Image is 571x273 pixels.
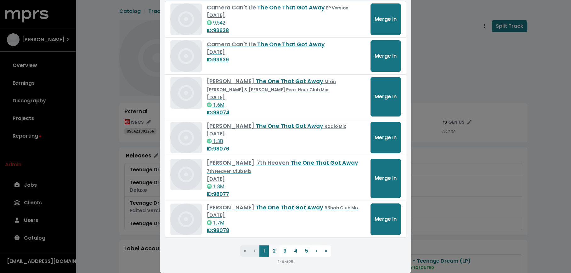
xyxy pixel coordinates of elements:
[207,48,365,56] div: [DATE]
[207,3,365,34] a: Camera Can't Lie The One That Got Away EP Version[DATE] 9,542ID:93638
[170,3,202,35] img: Album art for this track
[370,77,401,117] button: Merge In
[207,94,365,101] div: [DATE]
[207,212,365,219] div: [DATE]
[207,204,256,211] span: [PERSON_NAME]
[207,109,365,117] div: ID: 98074
[290,245,301,257] button: 4
[259,245,269,257] button: 1
[207,77,256,85] span: [PERSON_NAME]
[207,56,365,64] div: ID: 93639
[207,122,256,130] span: [PERSON_NAME]
[207,203,365,212] div: The One That Got Away
[207,145,365,153] div: ID: 98076
[170,159,202,190] img: Album art for this track
[301,245,312,257] button: 5
[207,77,365,117] a: [PERSON_NAME] The One That Got Away Mixin [PERSON_NAME] & [PERSON_NAME] Peak Hour Club Mix[DATE] ...
[207,175,365,183] div: [DATE]
[207,40,365,48] div: The One That Got Away
[170,122,202,153] img: Album art for this track
[375,134,397,141] span: Merge In
[170,40,202,72] img: Album art for this track
[375,52,397,60] span: Merge In
[170,77,202,109] img: Album art for this track
[375,174,397,182] span: Merge In
[325,247,327,254] span: »
[207,19,365,27] div: 9,542
[207,27,365,34] div: ID: 93638
[207,77,365,94] div: The One That Got Away
[370,203,401,235] button: Merge In
[207,122,365,153] a: [PERSON_NAME] The One That Got Away Radio Mix[DATE] 1.3BID:98076
[269,245,280,257] button: 2
[207,122,365,130] div: The One That Got Away
[375,93,397,100] span: Merge In
[278,259,293,264] small: 1 - 6 of 25
[280,245,290,257] button: 3
[207,191,365,198] div: ID: 98077
[207,159,365,175] div: The One That Got Away
[207,41,257,48] span: Camera Can't Lie
[375,215,397,223] span: Merge In
[207,3,365,12] div: The One That Got Away
[207,12,365,19] div: [DATE]
[326,5,348,11] small: EP Version
[207,227,365,234] div: ID: 98078
[207,138,365,145] div: 1.3B
[170,203,202,235] img: Album art for this track
[207,101,365,109] div: 1.6M
[207,159,365,198] a: [PERSON_NAME], 7th Heaven The One That Got Away 7th Heaven Club Mix[DATE] 1.8MID:98077
[370,40,401,72] button: Merge In
[207,203,365,234] a: [PERSON_NAME] The One That Got Away R3hab Club Mix[DATE] 1.7MID:98078
[207,130,365,138] div: [DATE]
[207,4,257,11] span: Camera Can't Lie
[316,247,317,254] span: ›
[370,3,401,35] button: Merge In
[207,219,365,227] div: 1.7M
[370,159,401,198] button: Merge In
[325,205,359,211] small: R3hab Club Mix
[370,122,401,153] button: Merge In
[207,183,365,191] div: 1.8M
[207,168,251,174] small: 7th Heaven Club Mix
[207,159,291,167] span: [PERSON_NAME], 7th Heaven
[325,123,346,129] small: Radio Mix
[207,40,365,64] a: Camera Can't Lie The One That Got Away[DATE]ID:93639
[375,15,397,23] span: Merge In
